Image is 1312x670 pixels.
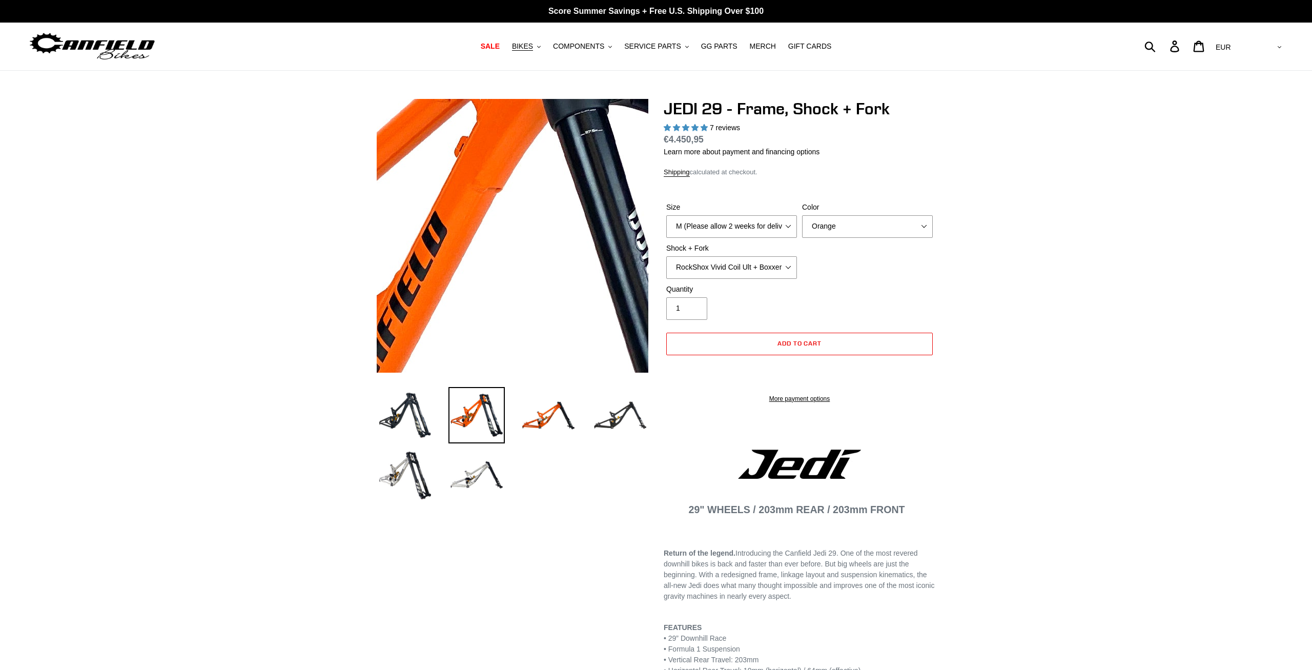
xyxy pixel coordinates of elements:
[664,634,726,642] span: • 29” Downhill Race
[512,42,533,51] span: BIKES
[664,134,704,145] span: €4.450,95
[777,339,822,347] span: Add to cart
[619,39,693,53] button: SERVICE PARTS
[377,446,433,503] img: Load image into Gallery viewer, JEDI 29 - Frame, Shock + Fork
[664,148,819,156] a: Learn more about payment and financing options
[750,42,776,51] span: MERCH
[710,124,740,132] span: 7 reviews
[664,645,740,653] span: • Formula 1 Suspension
[664,167,935,177] div: calculated at checkout.
[666,202,797,213] label: Size
[664,99,935,118] h1: JEDI 29 - Frame, Shock + Fork
[448,446,505,503] img: Load image into Gallery viewer, JEDI 29 - Frame, Shock + Fork
[481,42,500,51] span: SALE
[624,42,681,51] span: SERVICE PARTS
[507,39,546,53] button: BIKES
[666,284,797,295] label: Quantity
[788,42,832,51] span: GIFT CARDS
[664,549,934,600] span: Introducing the Canfield Jedi 29. One of the most revered downhill bikes is back and faster than ...
[664,549,735,557] b: Return of the legend.
[377,387,433,443] img: Load image into Gallery viewer, JEDI 29 - Frame, Shock + Fork
[666,333,933,355] button: Add to cart
[548,39,617,53] button: COMPONENTS
[696,39,743,53] a: GG PARTS
[476,39,505,53] a: SALE
[689,504,905,515] span: 29" WHEELS / 203mm REAR / 203mm FRONT
[553,42,604,51] span: COMPONENTS
[1150,35,1176,57] input: Search
[666,394,933,403] a: More payment options
[745,39,781,53] a: MERCH
[701,42,737,51] span: GG PARTS
[520,387,577,443] img: Load image into Gallery viewer, JEDI 29 - Frame, Shock + Fork
[28,30,156,63] img: Canfield Bikes
[664,124,710,132] span: 5.00 stars
[666,360,933,383] iframe: PayPal-paypal
[783,39,837,53] a: GIFT CARDS
[592,387,648,443] img: Load image into Gallery viewer, JEDI 29 - Frame, Shock + Fork
[664,168,690,177] a: Shipping
[448,387,505,443] img: Load image into Gallery viewer, JEDI 29 - Frame, Shock + Fork
[802,202,933,213] label: Color
[664,623,702,632] b: FEATURES
[666,243,797,254] label: Shock + Fork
